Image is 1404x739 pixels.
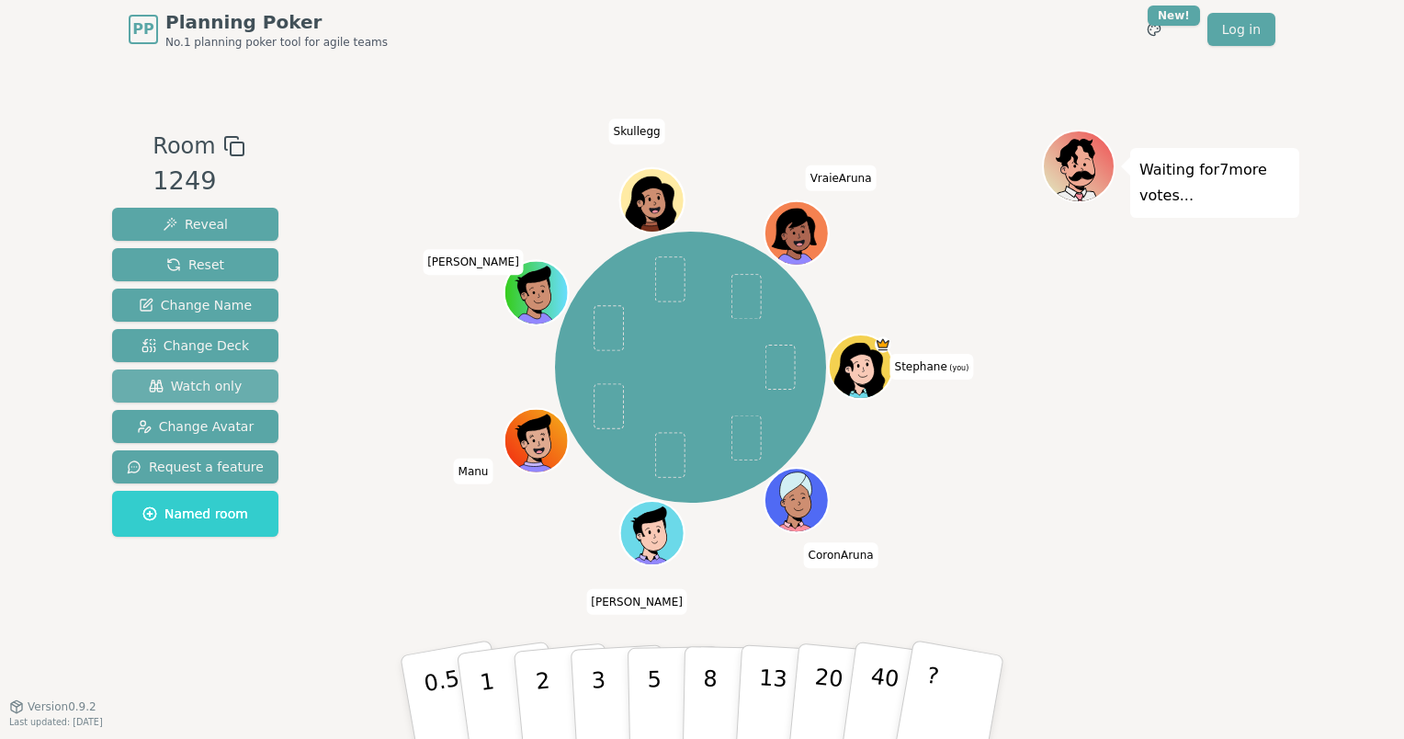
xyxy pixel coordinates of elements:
[112,450,278,483] button: Request a feature
[127,458,264,476] span: Request a feature
[1207,13,1275,46] a: Log in
[142,336,249,355] span: Change Deck
[129,9,388,50] a: PPPlanning PokerNo.1 planning poker tool for agile teams
[112,369,278,403] button: Watch only
[1148,6,1200,26] div: New!
[454,459,493,484] span: Click to change your name
[112,289,278,322] button: Change Name
[112,208,278,241] button: Reveal
[423,249,524,275] span: Click to change your name
[112,329,278,362] button: Change Deck
[139,296,252,314] span: Change Name
[28,699,96,714] span: Version 0.9.2
[166,256,224,274] span: Reset
[609,119,665,144] span: Click to change your name
[112,410,278,443] button: Change Avatar
[1138,13,1171,46] button: New!
[804,543,878,569] span: Click to change your name
[947,364,969,372] span: (you)
[806,165,877,191] span: Click to change your name
[876,336,892,353] span: Stephane is the host
[142,505,248,523] span: Named room
[890,354,974,380] span: Click to change your name
[149,377,243,395] span: Watch only
[153,130,215,163] span: Room
[1139,157,1290,209] p: Waiting for 7 more votes...
[586,589,687,615] span: Click to change your name
[163,215,228,233] span: Reveal
[165,9,388,35] span: Planning Poker
[153,163,244,200] div: 1249
[132,18,153,40] span: PP
[831,336,891,397] button: Click to change your avatar
[137,417,255,436] span: Change Avatar
[9,717,103,727] span: Last updated: [DATE]
[112,248,278,281] button: Reset
[9,699,96,714] button: Version0.9.2
[112,491,278,537] button: Named room
[165,35,388,50] span: No.1 planning poker tool for agile teams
